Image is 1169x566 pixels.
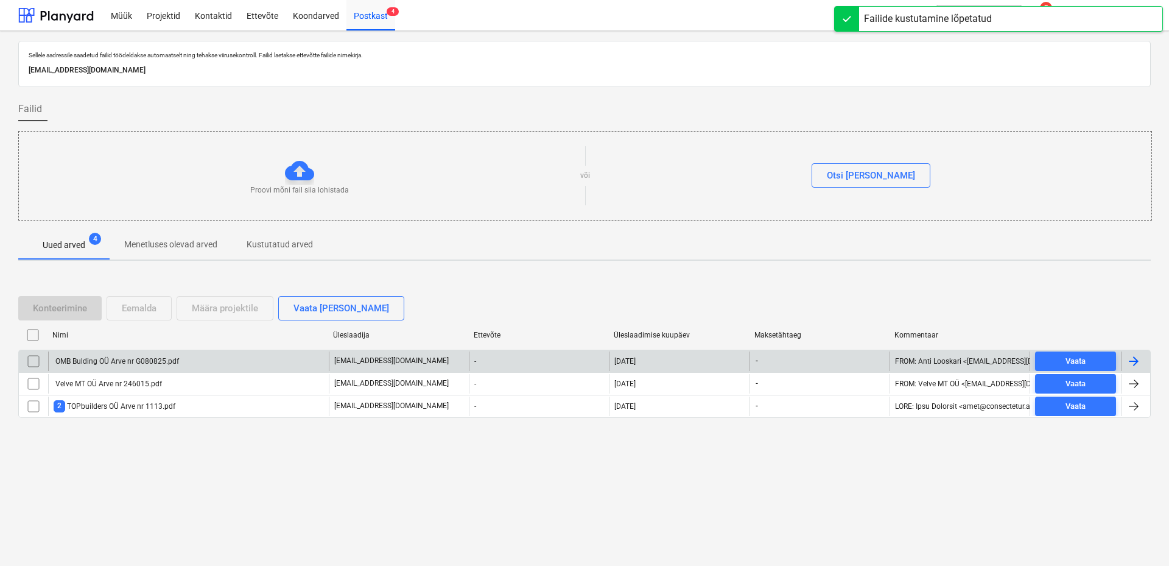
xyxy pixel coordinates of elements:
p: Menetluses olevad arved [124,238,217,251]
div: [DATE] [614,402,636,411]
div: - [469,397,609,416]
div: Kommentaar [894,331,1025,339]
div: Proovi mõni fail siia lohistadavõiOtsi [PERSON_NAME] [18,131,1152,221]
button: Vaata [1035,397,1116,416]
p: [EMAIL_ADDRESS][DOMAIN_NAME] [334,356,449,366]
div: - [469,374,609,394]
span: 2 [54,400,65,412]
span: Failid [18,102,42,116]
p: Sellele aadressile saadetud failid töödeldakse automaatselt ning tehakse viirusekontroll. Failid ... [29,51,1140,59]
button: Vaata [1035,374,1116,394]
div: - [469,352,609,371]
p: Proovi mõni fail siia lohistada [250,185,349,196]
span: 4 [387,7,399,16]
iframe: Chat Widget [1108,508,1169,566]
span: - [754,401,759,411]
div: Üleslaadija [333,331,464,339]
div: Üleslaadimise kuupäev [614,331,745,339]
p: [EMAIL_ADDRESS][DOMAIN_NAME] [334,378,449,389]
p: [EMAIL_ADDRESS][DOMAIN_NAME] [29,64,1140,77]
div: Vaata [PERSON_NAME] [293,300,389,316]
div: Velve MT OÜ Arve nr 246015.pdf [54,380,162,388]
div: Maksetähtaeg [754,331,885,339]
div: Failide kustutamine lõpetatud [864,12,992,26]
div: Otsi [PERSON_NAME] [827,168,915,183]
div: Vaata [1065,377,1086,391]
span: - [754,356,759,366]
p: Uued arved [43,239,85,252]
button: Vaata [PERSON_NAME] [278,296,404,320]
div: Vaata [1065,400,1086,414]
div: Ettevõte [474,331,605,339]
span: - [754,378,759,389]
p: või [580,171,590,181]
button: Otsi [PERSON_NAME] [812,163,930,188]
button: Vaata [1035,352,1116,371]
div: TOPbuilders OÜ Arve nr 1113.pdf [54,400,175,412]
p: [EMAIL_ADDRESS][DOMAIN_NAME] [334,401,449,411]
div: OMB Bulding OÜ Arve nr G080825.pdf [54,357,179,366]
div: [DATE] [614,380,636,388]
div: Vaata [1065,355,1086,369]
p: Kustutatud arved [247,238,313,251]
div: [DATE] [614,357,636,366]
div: Nimi [52,331,323,339]
span: 4 [89,233,101,245]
